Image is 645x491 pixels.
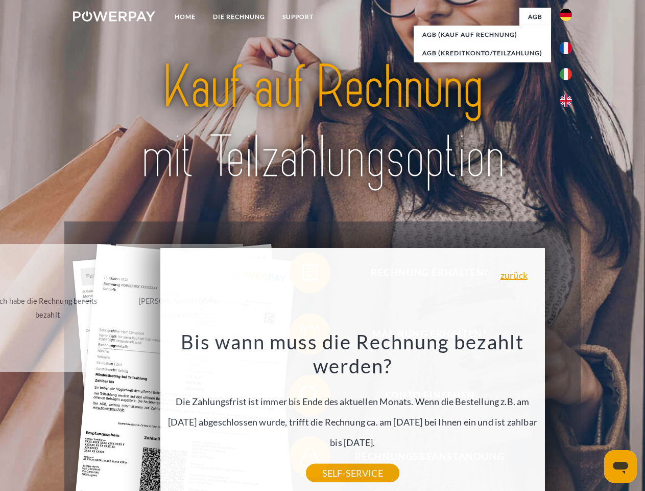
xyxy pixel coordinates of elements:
[560,68,572,80] img: it
[204,8,274,26] a: DIE RECHNUNG
[560,95,572,107] img: en
[560,42,572,54] img: fr
[122,294,237,322] div: [PERSON_NAME] wurde retourniert
[98,49,547,196] img: title-powerpay_de.svg
[166,329,539,378] h3: Bis wann muss die Rechnung bezahlt werden?
[166,8,204,26] a: Home
[306,464,399,482] a: SELF-SERVICE
[414,26,551,44] a: AGB (Kauf auf Rechnung)
[500,271,528,280] a: zurück
[414,44,551,62] a: AGB (Kreditkonto/Teilzahlung)
[604,450,637,483] iframe: Schaltfläche zum Öffnen des Messaging-Fensters
[274,8,322,26] a: SUPPORT
[166,329,539,473] div: Die Zahlungsfrist ist immer bis Ende des aktuellen Monats. Wenn die Bestellung z.B. am [DATE] abg...
[73,11,155,21] img: logo-powerpay-white.svg
[560,9,572,21] img: de
[519,8,551,26] a: agb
